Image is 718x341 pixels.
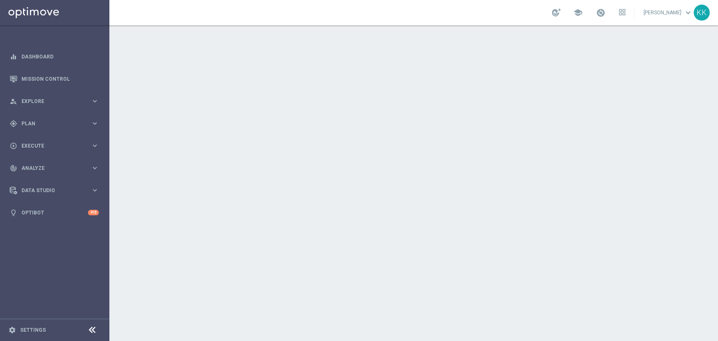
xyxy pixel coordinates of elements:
[21,166,91,171] span: Analyze
[21,188,91,193] span: Data Studio
[694,5,710,21] div: KK
[10,68,99,90] div: Mission Control
[20,328,46,333] a: Settings
[9,53,99,60] button: equalizer Dashboard
[91,164,99,172] i: keyboard_arrow_right
[9,187,99,194] button: Data Studio keyboard_arrow_right
[10,45,99,68] div: Dashboard
[10,201,99,224] div: Optibot
[10,187,91,194] div: Data Studio
[10,98,17,105] i: person_search
[91,97,99,105] i: keyboard_arrow_right
[573,8,583,17] span: school
[10,120,17,127] i: gps_fixed
[684,8,693,17] span: keyboard_arrow_down
[10,120,91,127] div: Plan
[9,165,99,172] button: track_changes Analyze keyboard_arrow_right
[21,99,91,104] span: Explore
[643,6,694,19] a: [PERSON_NAME]keyboard_arrow_down
[10,209,17,217] i: lightbulb
[10,98,91,105] div: Explore
[9,209,99,216] button: lightbulb Optibot +10
[91,142,99,150] i: keyboard_arrow_right
[21,201,88,224] a: Optibot
[10,142,17,150] i: play_circle_outline
[21,68,99,90] a: Mission Control
[10,164,91,172] div: Analyze
[10,164,17,172] i: track_changes
[9,76,99,82] button: Mission Control
[91,119,99,127] i: keyboard_arrow_right
[21,45,99,68] a: Dashboard
[9,120,99,127] button: gps_fixed Plan keyboard_arrow_right
[10,53,17,61] i: equalizer
[10,142,91,150] div: Execute
[21,143,91,148] span: Execute
[9,98,99,105] button: person_search Explore keyboard_arrow_right
[21,121,91,126] span: Plan
[9,143,99,149] button: play_circle_outline Execute keyboard_arrow_right
[8,326,16,334] i: settings
[91,186,99,194] i: keyboard_arrow_right
[88,210,99,215] div: +10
